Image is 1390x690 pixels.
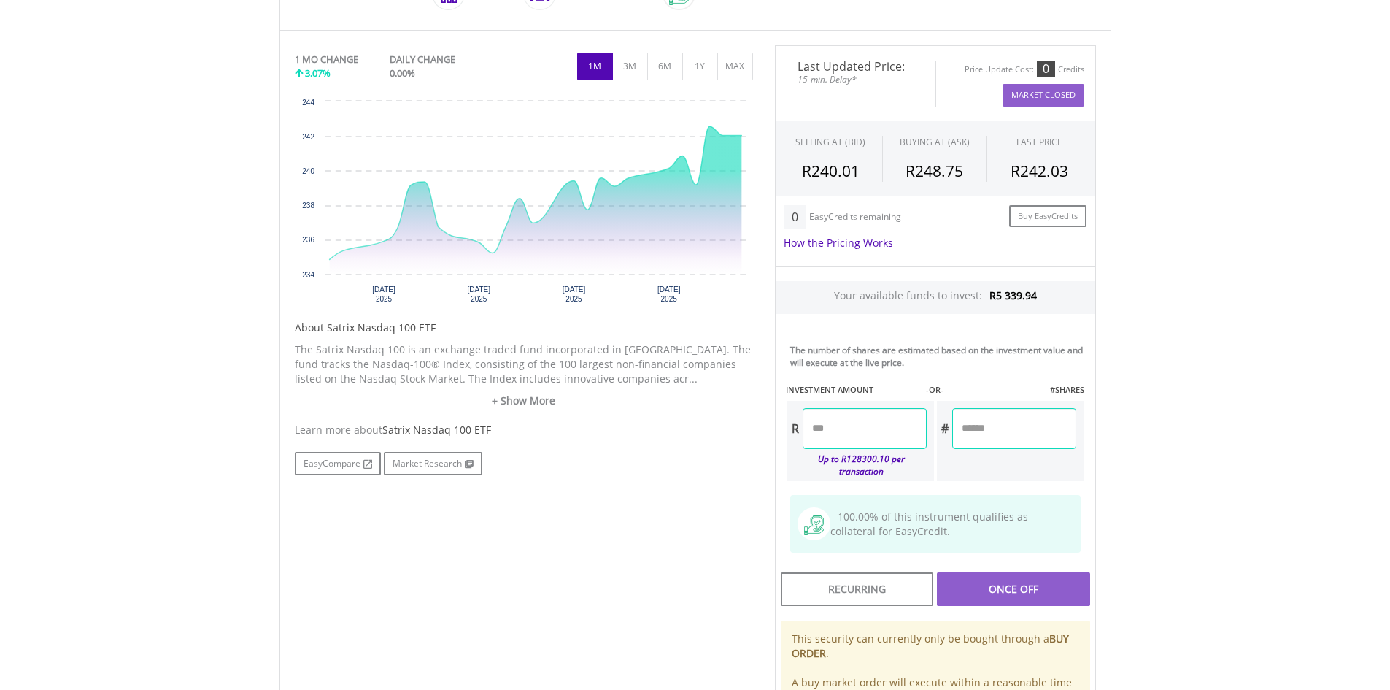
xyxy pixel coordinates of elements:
[781,572,933,606] div: Recurring
[830,510,1028,538] span: 100.00% of this instrument qualifies as collateral for EasyCredit.
[295,394,753,408] a: + Show More
[302,133,314,141] text: 242
[295,342,753,386] p: The Satrix Nasdaq 100 is an exchange traded fund incorporated in [GEOGRAPHIC_DATA]. The fund trac...
[906,161,963,181] span: R248.75
[937,408,952,449] div: #
[302,167,314,175] text: 240
[562,285,585,303] text: [DATE] 2025
[295,321,753,335] h5: About Satrix Nasdaq 100 ETF
[577,53,613,80] button: 1M
[1003,84,1084,107] button: Market Closed
[295,53,358,66] div: 1 MO CHANGE
[1011,161,1068,181] span: R242.03
[1050,384,1084,396] label: #SHARES
[1037,61,1055,77] div: 0
[612,53,648,80] button: 3M
[657,285,680,303] text: [DATE] 2025
[302,99,314,107] text: 244
[372,285,395,303] text: [DATE] 2025
[295,452,381,475] a: EasyCompare
[792,632,1069,660] b: BUY ORDER
[302,202,314,210] text: 238
[717,53,753,80] button: MAX
[384,452,482,475] a: Market Research
[382,423,491,437] span: Satrix Nasdaq 100 ETF
[802,161,860,181] span: R240.01
[926,384,943,396] label: -OR-
[784,205,806,229] div: 0
[1058,64,1084,75] div: Credits
[302,236,314,244] text: 236
[900,136,970,148] span: BUYING AT (ASK)
[302,271,314,279] text: 234
[467,285,490,303] text: [DATE] 2025
[795,136,865,148] div: SELLING AT (BID)
[787,61,924,72] span: Last Updated Price:
[1009,205,1086,228] a: Buy EasyCredits
[790,344,1089,369] div: The number of shares are estimated based on the investment value and will execute at the live price.
[809,212,901,224] div: EasyCredits remaining
[965,64,1034,75] div: Price Update Cost:
[784,236,893,250] a: How the Pricing Works
[776,281,1095,314] div: Your available funds to invest:
[647,53,683,80] button: 6M
[937,572,1089,606] div: Once Off
[804,515,824,535] img: collateral-qualifying-green.svg
[390,66,415,80] span: 0.00%
[390,53,504,66] div: DAILY CHANGE
[989,288,1037,302] span: R5 339.94
[295,94,753,313] svg: Interactive chart
[305,66,331,80] span: 3.07%
[295,423,753,437] div: Learn more about
[787,408,803,449] div: R
[787,449,927,481] div: Up to R128300.10 per transaction
[1016,136,1062,148] div: LAST PRICE
[682,53,718,80] button: 1Y
[787,72,924,86] span: 15-min. Delay*
[786,384,873,396] label: INVESTMENT AMOUNT
[295,94,753,313] div: Chart. Highcharts interactive chart.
